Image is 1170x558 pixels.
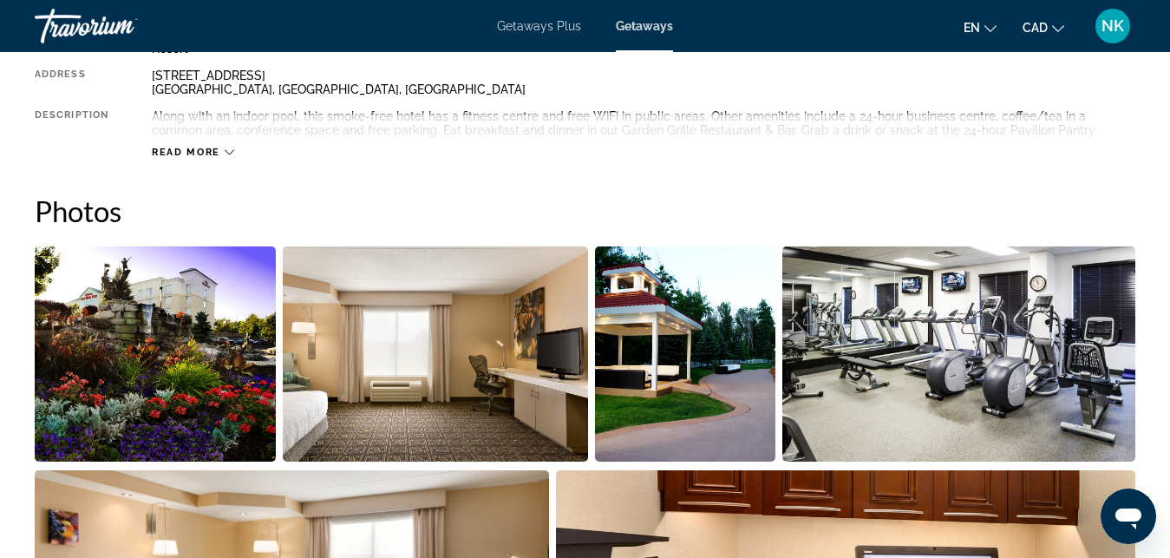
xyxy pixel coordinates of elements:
[616,19,673,33] a: Getaways
[1023,15,1064,40] button: Change currency
[964,15,997,40] button: Change language
[1090,8,1135,44] button: User Menu
[782,246,1136,463] button: Open full-screen image slider
[1101,489,1156,544] iframe: Button to launch messaging window
[35,194,1135,228] h2: Photos
[35,3,208,49] a: Travorium
[152,69,1135,96] div: [STREET_ADDRESS] [GEOGRAPHIC_DATA], [GEOGRAPHIC_DATA], [GEOGRAPHIC_DATA]
[1023,21,1048,35] span: CAD
[283,246,589,463] button: Open full-screen image slider
[152,109,1135,137] div: Along with an indoor pool, this smoke-free hotel has a fitness centre and free WiFi in public are...
[595,246,775,463] button: Open full-screen image slider
[497,19,581,33] a: Getaways Plus
[35,246,276,463] button: Open full-screen image slider
[152,147,220,158] span: Read more
[152,146,234,159] button: Read more
[35,69,108,96] div: Address
[964,21,980,35] span: en
[1101,17,1124,35] span: NK
[35,109,108,137] div: Description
